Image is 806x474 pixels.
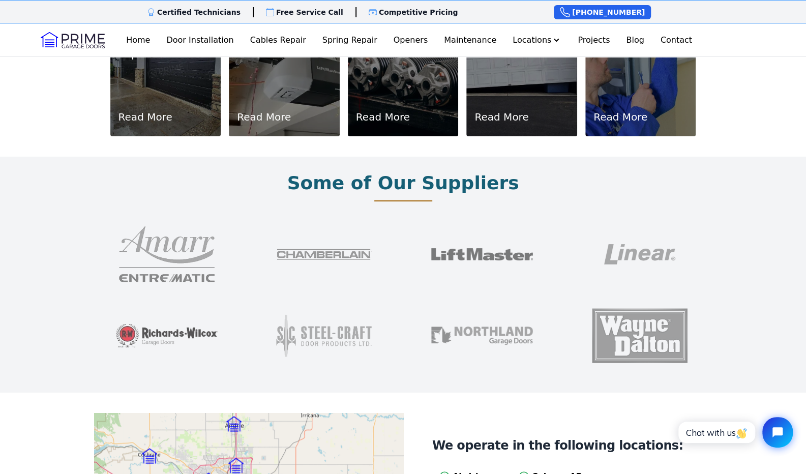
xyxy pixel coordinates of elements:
[276,7,343,17] p: Free Service Call
[228,458,244,473] img: Marker
[142,448,157,463] img: Marker
[379,7,458,17] p: Competitive Pricing
[509,30,565,50] button: Locations
[287,173,519,193] h2: Some of Our Suppliers
[237,110,291,124] a: Read More
[356,110,410,124] a: Read More
[226,416,242,431] img: Marker
[432,438,683,453] h4: We operate in the following locations:
[667,408,801,456] iframe: Tidio Chat
[554,5,651,19] a: [PHONE_NUMBER]
[440,30,500,50] a: Maintenance
[116,295,218,376] img: RW garage doors
[622,30,648,50] a: Blog
[116,214,218,295] img: amarr garage doors
[41,32,105,48] img: Logo
[390,30,432,50] a: Openers
[274,214,375,295] img: clopay garage
[593,110,647,124] a: Read More
[118,110,172,124] a: Read More
[574,30,614,50] a: Projects
[318,30,381,50] a: Spring Repair
[431,295,533,376] img: Northland doors
[589,214,691,295] img: clopay garage
[122,30,154,50] a: Home
[431,214,533,295] img: clopay garage
[656,30,696,50] a: Contact
[157,7,241,17] p: Certified Technicians
[589,295,691,376] img: clopay garage
[474,110,528,124] a: Read More
[162,30,237,50] a: Door Installation
[246,30,310,50] a: Cables Repair
[274,295,375,376] img: steel-craft garage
